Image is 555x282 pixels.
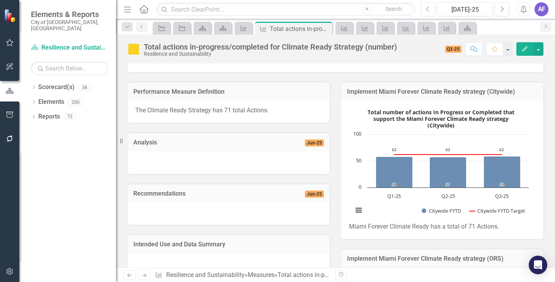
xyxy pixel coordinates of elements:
text: 59 [500,182,504,187]
text: 62 [499,147,504,152]
span: Jun-25 [305,191,324,198]
text: 62 [446,147,450,152]
button: View chart menu, Total number of actions In Progress or Completed that support the Miami Forever ... [353,205,364,216]
a: Elements [38,98,64,107]
button: [DATE]-25 [437,2,493,16]
text: 100 [353,130,361,137]
text: Total number of actions In Progress or Completed that support the Miami Forever Climate Ready str... [368,108,514,129]
h3: Implement Miami Forever Climate Ready strategy (ORS) [347,255,538,262]
div: Resilience and Sustainability [144,51,397,57]
div: 38 [78,84,91,91]
path: Q1-25, 58. Citywide FYTD. [376,157,413,188]
g: Citywide FYTD Target, series 2 of 2. Line with 3 data points. [393,153,504,156]
div: 72 [64,113,76,120]
h3: Performance Measure Definition [133,88,324,95]
h3: Analysis [133,139,239,146]
button: Show Citywide FYTD [422,207,461,214]
text: 58 [392,182,397,187]
text: 62 [392,147,397,152]
text: 57 [446,182,450,187]
h3: Intended Use and Data Summary [133,241,324,248]
img: ClearPoint Strategy [4,9,17,22]
div: Open Intercom Messenger [529,256,547,274]
button: Search [375,4,413,15]
h3: Implement Miami Forever Climate Ready strategy (Citywide) [347,88,538,95]
svg: Interactive chart [349,106,533,222]
div: Total actions in-progress/completed for Climate Ready Strategy (number) [144,43,397,51]
input: Search ClearPoint... [157,3,415,16]
text: Q1-25 [387,193,401,199]
a: Reports [38,112,60,121]
input: Search Below... [31,62,108,75]
a: Scorecard(s) [38,83,75,92]
div: Total actions in-progress/completed for Climate Ready Strategy (number) [277,271,477,279]
div: Miami Forever Climate Ready has a total of 71 Actions. [349,222,536,231]
div: Total number of actions In Progress or Completed that support the Miami Forever Climate Ready str... [349,106,536,222]
div: [DATE]-25 [440,5,490,14]
small: City of [GEOGRAPHIC_DATA], [GEOGRAPHIC_DATA] [31,19,108,32]
h3: Recommendations [133,190,274,197]
text: 0 [359,183,361,190]
text: Q3-25 [495,193,509,199]
path: Q2-25, 57. Citywide FYTD. [430,157,466,188]
button: Show Citywide FYTD Target [470,207,526,214]
text: 50 [356,157,361,164]
div: 200 [68,99,83,105]
g: Citywide FYTD, series 1 of 2. Bar series with 3 bars. [376,156,521,188]
button: AF [535,2,548,16]
span: Search [385,6,402,12]
span: Q3-25 [445,46,462,53]
text: Q2-25 [441,193,455,199]
span: Jun-25 [305,139,324,146]
div: » » [155,271,330,280]
a: Resilience and Sustainability [166,271,245,279]
p: The Climate Ready Strategy has 71 total Actions. [135,106,322,115]
a: Measures [248,271,274,279]
span: Elements & Reports [31,10,108,19]
a: Resilience and Sustainability [31,43,108,52]
img: Caution [128,43,140,55]
div: Total actions in-progress/completed for Climate Ready Strategy (number) [270,24,330,34]
path: Q3-25, 59. Citywide FYTD. [484,156,521,188]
